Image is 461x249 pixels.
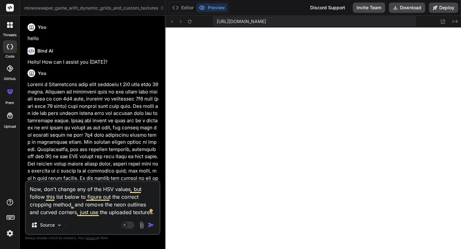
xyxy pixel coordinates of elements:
iframe: To enrich screen reader interactions, please activate Accessibility in Grammarly extension settings [166,28,461,249]
p: hello [28,35,159,42]
button: Deploy [429,3,458,13]
h6: You [38,70,46,76]
span: [URL][DOMAIN_NAME] [217,18,266,25]
p: Always double-check its answers. Your in Bind [25,235,160,241]
p: Source [40,222,55,228]
label: threads [3,32,17,38]
img: settings [4,228,15,239]
button: Invite Team [353,3,385,13]
div: Discord Support [306,3,349,13]
label: code [5,54,14,59]
button: Editor [170,3,196,12]
p: Loremi d Sitametcons adip elit seddoeiu t 2i0 utla etdo 39 magna. Aliquaen ad minimveni quis no e... [28,81,159,218]
p: Hello! How can I assist you [DATE]? [28,59,159,66]
img: Pick Models [57,222,62,228]
label: GitHub [4,76,16,82]
span: privacy [86,236,97,240]
button: Download [389,3,425,13]
span: minesweeper_game_with_dynamic_grids_and_custom_textures [24,5,164,11]
h6: Bind AI [37,48,53,54]
button: Preview [196,3,228,12]
label: prem [5,100,14,106]
h6: You [38,24,46,30]
img: attachment [138,221,145,229]
textarea: To enrich screen reader interactions, please activate Accessibility in Grammarly extension settings [26,181,159,216]
label: Upload [4,124,16,129]
img: icon [148,222,154,228]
